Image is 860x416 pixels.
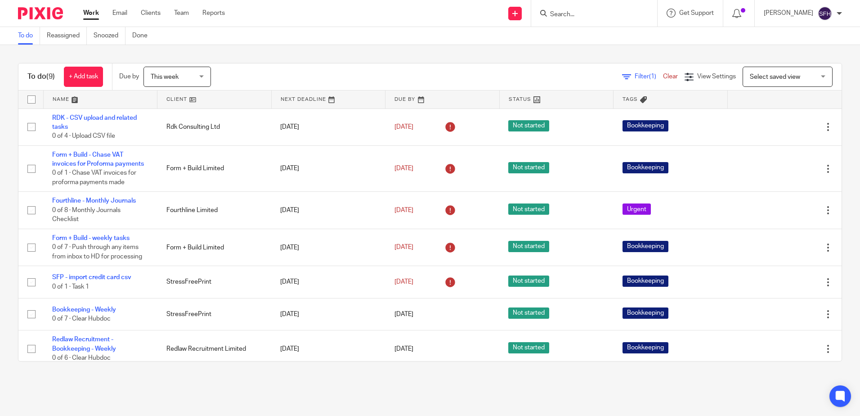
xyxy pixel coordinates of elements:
a: To do [18,27,40,45]
a: Clear [663,73,678,80]
a: Work [83,9,99,18]
span: [DATE] [394,311,413,317]
a: SFP - import credit card csv [52,274,131,280]
p: [PERSON_NAME] [764,9,813,18]
td: [DATE] [271,229,385,266]
span: Select saved view [750,74,800,80]
td: [DATE] [271,192,385,229]
span: [DATE] [394,207,413,213]
a: Clients [141,9,161,18]
td: StressFreePrint [157,298,272,330]
a: Team [174,9,189,18]
span: This week [151,74,179,80]
a: Reassigned [47,27,87,45]
td: [DATE] [271,298,385,330]
span: Not started [508,342,549,353]
td: [DATE] [271,330,385,367]
a: Email [112,9,127,18]
p: Due by [119,72,139,81]
span: Get Support [679,10,714,16]
span: Not started [508,120,549,131]
span: [DATE] [394,279,413,285]
span: Not started [508,241,549,252]
a: RDK - CSV upload and related tasks [52,115,137,130]
span: [DATE] [394,346,413,352]
a: Form + Build - weekly tasks [52,235,130,241]
span: Filter [635,73,663,80]
span: (1) [649,73,656,80]
span: Bookkeeping [623,162,668,173]
a: Bookkeeping - Weekly [52,307,116,313]
span: 0 of 4 · Upload CSV file [52,133,115,139]
input: Search [549,11,630,19]
a: + Add task [64,67,103,87]
span: Bookkeeping [623,120,668,131]
span: Urgent [623,203,651,215]
td: [DATE] [271,145,385,192]
img: Pixie [18,7,63,19]
span: 0 of 1 · Task 1 [52,284,89,290]
td: Redlaw Recruitment Limited [157,330,272,367]
span: (9) [46,73,55,80]
span: Not started [508,162,549,173]
span: View Settings [697,73,736,80]
a: Fourthline - Monthly Journals [52,198,136,204]
span: [DATE] [394,165,413,172]
img: svg%3E [818,6,832,21]
td: Rdk Consulting Ltd [157,109,272,145]
a: Snoozed [94,27,125,45]
td: Form + Build Limited [157,145,272,192]
span: [DATE] [394,244,413,251]
td: Fourthline Limited [157,192,272,229]
span: Not started [508,276,549,287]
span: [DATE] [394,124,413,130]
td: [DATE] [271,266,385,298]
a: Reports [202,9,225,18]
span: Bookkeeping [623,307,668,319]
a: Form + Build - Chase VAT invoices for Proforma payments [52,152,144,167]
span: 0 of 1 · Chase VAT invoices for proforma payments made [52,170,136,186]
span: Bookkeeping [623,241,668,252]
span: Bookkeeping [623,276,668,287]
span: 0 of 8 · Monthly Journals Checklist [52,207,121,223]
span: 0 of 6 · Clear Hubdoc [52,355,111,361]
td: [DATE] [271,109,385,145]
span: Not started [508,203,549,215]
a: Redlaw Recruitment - Bookkeeping - Weekly [52,336,116,352]
span: 0 of 7 · Clear Hubdoc [52,316,111,322]
span: 0 of 7 · Push through any items from inbox to HD for processing [52,244,142,260]
a: Done [132,27,154,45]
span: Bookkeeping [623,342,668,353]
td: Form + Build Limited [157,229,272,266]
span: Tags [623,97,638,102]
h1: To do [27,72,55,81]
td: StressFreePrint [157,266,272,298]
span: Not started [508,307,549,319]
